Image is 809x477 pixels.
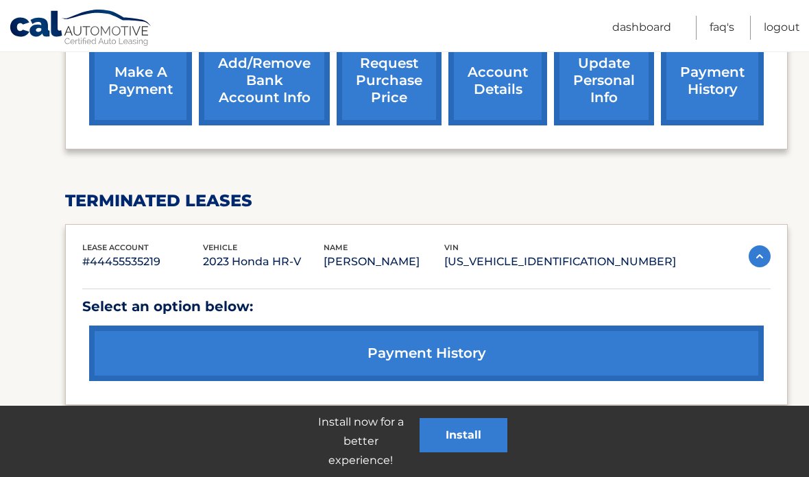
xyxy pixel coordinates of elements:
[82,243,149,252] span: lease account
[324,252,444,271] p: [PERSON_NAME]
[764,16,800,40] a: Logout
[82,295,771,319] p: Select an option below:
[420,418,507,452] button: Install
[89,36,192,125] a: make a payment
[9,9,153,49] a: Cal Automotive
[203,243,237,252] span: vehicle
[710,16,734,40] a: FAQ's
[554,36,654,125] a: update personal info
[203,252,324,271] p: 2023 Honda HR-V
[444,243,459,252] span: vin
[749,245,771,267] img: accordion-active.svg
[65,191,788,211] h2: terminated leases
[199,36,330,125] a: Add/Remove bank account info
[448,36,547,125] a: account details
[82,252,203,271] p: #44455535219
[612,16,671,40] a: Dashboard
[661,36,764,125] a: payment history
[324,243,348,252] span: name
[89,326,764,381] a: payment history
[302,413,420,470] p: Install now for a better experience!
[444,252,676,271] p: [US_VEHICLE_IDENTIFICATION_NUMBER]
[337,36,442,125] a: request purchase price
